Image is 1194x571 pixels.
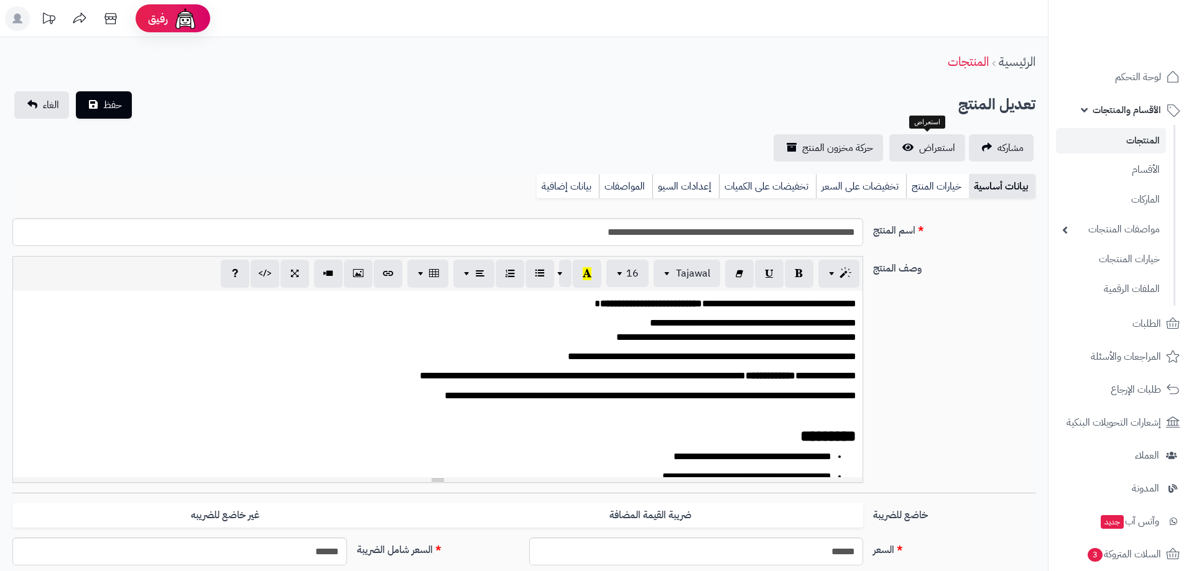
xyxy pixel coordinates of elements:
[1086,546,1161,563] span: السلات المتروكة
[719,174,816,199] a: تخفيضات على الكميات
[1056,342,1187,372] a: المراجعات والأسئلة
[868,256,1040,276] label: وصف المنتج
[1091,348,1161,365] span: المراجعات والأسئلة
[1056,473,1187,503] a: المدونة
[1101,515,1124,529] span: جديد
[537,174,599,199] a: بيانات إضافية
[1067,414,1161,431] span: إشعارات التحويلات البنكية
[1088,548,1103,562] span: 3
[1056,506,1187,536] a: وآتس آبجديد
[1056,539,1187,569] a: السلات المتروكة3
[1056,276,1166,303] a: الملفات الرقمية
[997,140,1024,155] span: مشاركه
[652,174,719,199] a: إعدادات السيو
[919,140,955,155] span: استعراض
[599,174,652,199] a: المواصفات
[676,266,710,281] span: Tajawal
[1093,101,1161,119] span: الأقسام والمنتجات
[1056,441,1187,470] a: العملاء
[1135,447,1159,464] span: العملاء
[352,537,524,557] label: السعر شامل الضريبة
[1056,408,1187,437] a: إشعارات التحويلات البنكية
[654,260,720,287] button: Tajawal
[969,174,1035,199] a: بيانات أساسية
[999,52,1035,71] a: الرئيسية
[958,92,1035,117] h2: تعديل المنتج
[868,537,1040,557] label: السعر
[43,98,59,112] span: الغاء
[889,134,965,162] a: استعراض
[1056,128,1166,153] a: المنتجات
[626,266,639,281] span: 16
[1056,62,1187,92] a: لوحة التحكم
[1099,513,1159,530] span: وآتس آب
[802,140,873,155] span: حركة مخزون المنتج
[1056,157,1166,183] a: الأقسام
[906,174,969,199] a: خيارات المنتج
[14,91,69,119] a: الغاء
[103,98,122,112] span: حفظ
[173,6,198,31] img: ai-face.png
[1111,381,1161,398] span: طلبات الإرجاع
[969,134,1034,162] a: مشاركه
[76,91,132,119] button: حفظ
[1132,315,1161,332] span: الطلبات
[1056,309,1187,339] a: الطلبات
[909,116,945,129] div: استعراض
[774,134,883,162] a: حركة مخزون المنتج
[33,6,64,34] a: تحديثات المنصة
[1132,480,1159,497] span: المدونة
[1056,186,1166,213] a: الماركات
[1115,68,1161,86] span: لوحة التحكم
[1056,375,1187,404] a: طلبات الإرجاع
[868,218,1040,238] label: اسم المنتج
[868,503,1040,523] label: خاضع للضريبة
[1056,246,1166,273] a: خيارات المنتجات
[1056,216,1166,243] a: مواصفات المنتجات
[148,11,168,26] span: رفيق
[816,174,906,199] a: تخفيضات على السعر
[12,503,438,528] label: غير خاضع للضريبه
[948,52,989,71] a: المنتجات
[606,260,649,287] button: 16
[438,503,863,528] label: ضريبة القيمة المضافة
